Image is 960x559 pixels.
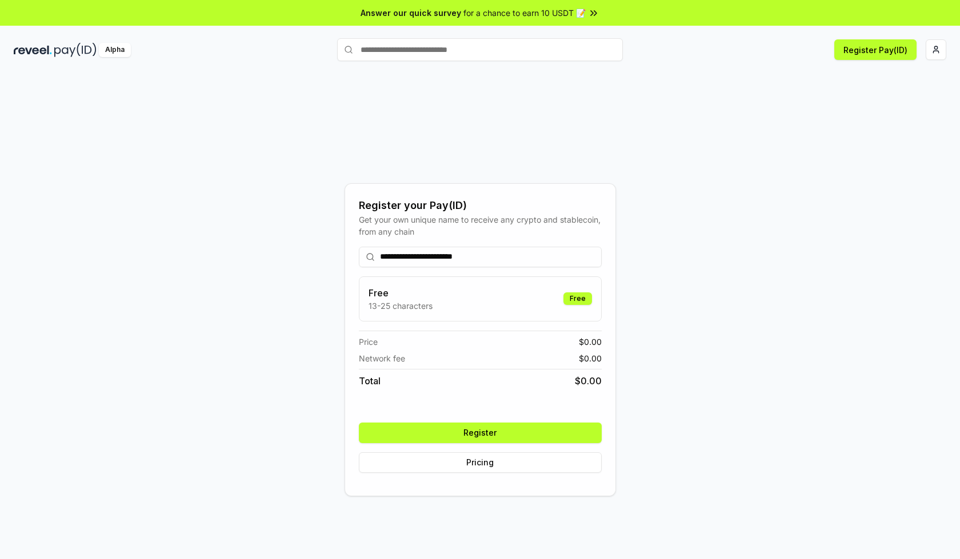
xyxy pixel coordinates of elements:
span: Answer our quick survey [361,7,461,19]
div: Get your own unique name to receive any crypto and stablecoin, from any chain [359,214,602,238]
button: Register [359,423,602,443]
span: $ 0.00 [575,374,602,388]
span: Network fee [359,352,405,364]
img: pay_id [54,43,97,57]
span: $ 0.00 [579,352,602,364]
div: Free [563,292,592,305]
span: $ 0.00 [579,336,602,348]
span: for a chance to earn 10 USDT 📝 [463,7,586,19]
span: Price [359,336,378,348]
p: 13-25 characters [369,300,433,312]
img: reveel_dark [14,43,52,57]
div: Alpha [99,43,131,57]
div: Register your Pay(ID) [359,198,602,214]
button: Register Pay(ID) [834,39,917,60]
span: Total [359,374,381,388]
button: Pricing [359,452,602,473]
h3: Free [369,286,433,300]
